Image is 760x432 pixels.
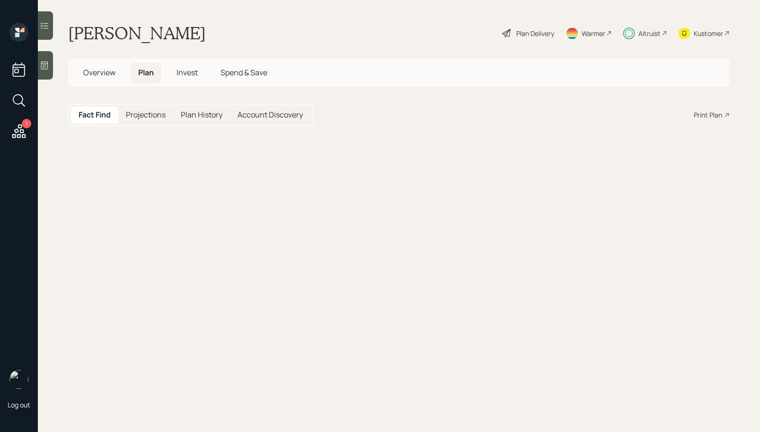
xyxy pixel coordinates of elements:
span: Plan [138,67,154,78]
div: Print Plan [694,110,722,120]
span: Overview [83,67,115,78]
span: Spend & Save [221,67,267,78]
h5: Plan History [181,110,222,119]
img: aleksandra-headshot.png [9,370,28,389]
h5: Account Discovery [238,110,303,119]
div: Warmer [582,28,605,38]
div: Log out [8,400,30,409]
h5: Fact Find [79,110,111,119]
div: Altruist [638,28,661,38]
span: Invest [177,67,198,78]
div: Kustomer [694,28,723,38]
h1: [PERSON_NAME] [68,23,206,44]
h5: Projections [126,110,166,119]
div: 1 [22,119,31,128]
div: Plan Delivery [516,28,554,38]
